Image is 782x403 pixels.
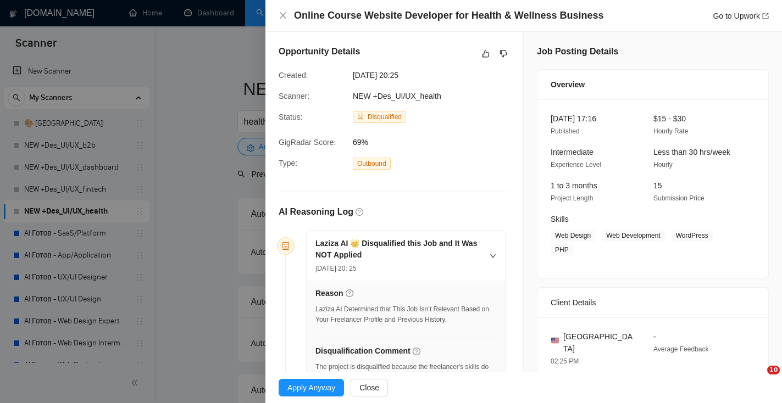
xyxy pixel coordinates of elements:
[551,194,593,202] span: Project Length
[551,215,569,223] span: Skills
[479,47,492,60] button: like
[279,379,344,396] button: Apply Anyway
[653,114,686,123] span: $15 - $30
[497,47,510,60] button: dislike
[713,12,769,20] a: Go to Upworkexport
[551,357,579,365] span: 02:25 PM
[602,230,665,242] span: Web Development
[315,265,356,272] span: [DATE] 20: 25
[551,148,594,156] span: Intermediate
[353,92,441,100] span: NEW +Des_UI/UX_health
[357,114,364,120] span: robot
[551,114,596,123] span: [DATE] 17:16
[315,288,343,299] h5: Reason
[287,382,335,394] span: Apply Anyway
[315,238,483,261] h5: Laziza AI 👑 Disqualified this Job and It Was NOT Applied
[359,382,379,394] span: Close
[653,161,673,169] span: Hourly
[551,79,585,91] span: Overview
[490,253,496,259] span: right
[551,181,597,190] span: 1 to 3 months
[353,136,518,148] span: 69%
[551,127,580,135] span: Published
[653,332,656,341] span: -
[353,158,391,170] span: Outbound
[279,11,287,20] span: close
[279,159,297,167] span: Type:
[279,113,303,121] span: Status:
[767,366,780,374] span: 10
[551,244,573,256] span: PHP
[279,205,353,219] h5: AI Reasoning Log
[279,45,360,58] h5: Opportunity Details
[482,49,490,58] span: like
[353,69,518,81] span: [DATE] 20:25
[653,127,688,135] span: Hourly Rate
[563,331,636,355] span: [GEOGRAPHIC_DATA]
[315,345,411,357] h5: Disqualification Comment
[356,208,363,216] span: question-circle
[279,92,309,100] span: Scanner:
[500,49,507,58] span: dislike
[551,230,595,242] span: Web Design
[762,13,769,19] span: export
[279,11,287,20] button: Close
[368,113,402,121] span: Disqualified
[551,161,601,169] span: Experience Level
[315,304,496,325] div: Laziza AI Determined that This Job Isn’t Relevant Based on Your Freelancer Profile and Previous H...
[653,194,705,202] span: Submission Price
[279,138,336,147] span: GigRadar Score:
[537,45,618,58] h5: Job Posting Details
[294,9,604,23] h4: Online Course Website Developer for Health & Wellness Business
[279,71,308,80] span: Created:
[551,288,755,317] div: Client Details
[745,366,771,392] iframe: Intercom live chat
[653,148,730,156] span: Less than 30 hrs/week
[551,337,559,344] img: 🇺🇸
[346,289,353,297] span: question-circle
[282,242,290,250] span: robot
[672,230,713,242] span: WordPress
[351,379,388,396] button: Close
[413,348,420,355] span: question-circle
[653,181,662,190] span: 15
[653,345,709,353] span: Average Feedback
